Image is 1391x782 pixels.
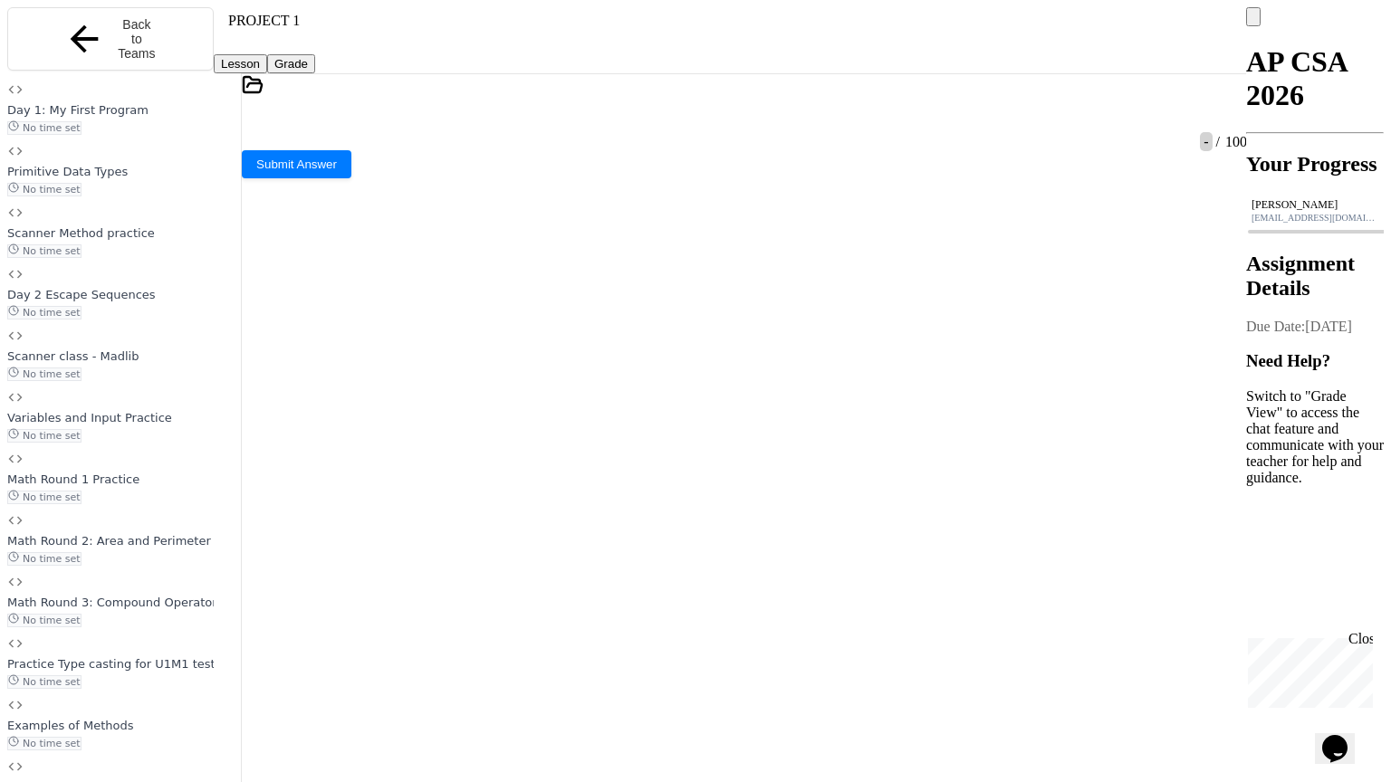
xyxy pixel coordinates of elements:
span: No time set [7,675,82,689]
span: No time set [7,552,82,566]
button: Grade [267,54,315,73]
span: Math Round 3: Compound Operators [7,596,223,609]
span: No time set [7,121,82,135]
span: 100 [1222,134,1247,149]
h1: AP CSA 2026 [1246,45,1384,112]
span: No time set [7,183,82,196]
div: [PERSON_NAME] [1252,198,1378,212]
iframe: chat widget [1315,710,1373,764]
span: - [1200,132,1212,151]
span: PROJECT 1 [228,13,300,28]
span: Due Date: [1246,319,1305,334]
span: No time set [7,737,82,750]
span: Day 2 Escape Sequences [7,288,156,301]
span: Scanner class - Madlib [7,349,139,363]
div: My Account [1246,7,1384,26]
span: Math Round 1 Practice [7,472,139,486]
span: Primitive Data Types [7,165,128,178]
span: Scanner Method practice [7,226,155,240]
h2: Your Progress [1246,152,1384,176]
span: No time set [7,491,82,504]
span: No time set [7,244,82,258]
div: Chat with us now!Close [7,7,125,115]
iframe: chat widget [1241,631,1373,708]
span: Submit Answer [256,157,337,171]
button: Back to Teams [7,7,214,71]
span: Practice Type casting for U1M1 test [7,657,216,671]
span: No time set [7,367,82,381]
span: [DATE] [1305,319,1352,334]
button: Lesson [214,54,267,73]
span: Examples of Methods [7,719,134,732]
span: Variables and Input Practice [7,411,172,424]
span: Math Round 2: Area and Perimeter [7,534,211,548]
span: Back to Teams [116,17,158,61]
h2: Assignment Details [1246,252,1384,300]
span: No time set [7,614,82,627]
span: No time set [7,429,82,443]
h3: Need Help? [1246,351,1384,371]
span: No time set [7,306,82,319]
button: Submit Answer [242,150,351,178]
span: / [1216,134,1220,149]
p: Switch to "Grade View" to access the chat feature and communicate with your teacher for help and ... [1246,388,1384,486]
span: Day 1: My First Program [7,103,149,117]
div: [EMAIL_ADDRESS][DOMAIN_NAME] [1252,213,1378,223]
